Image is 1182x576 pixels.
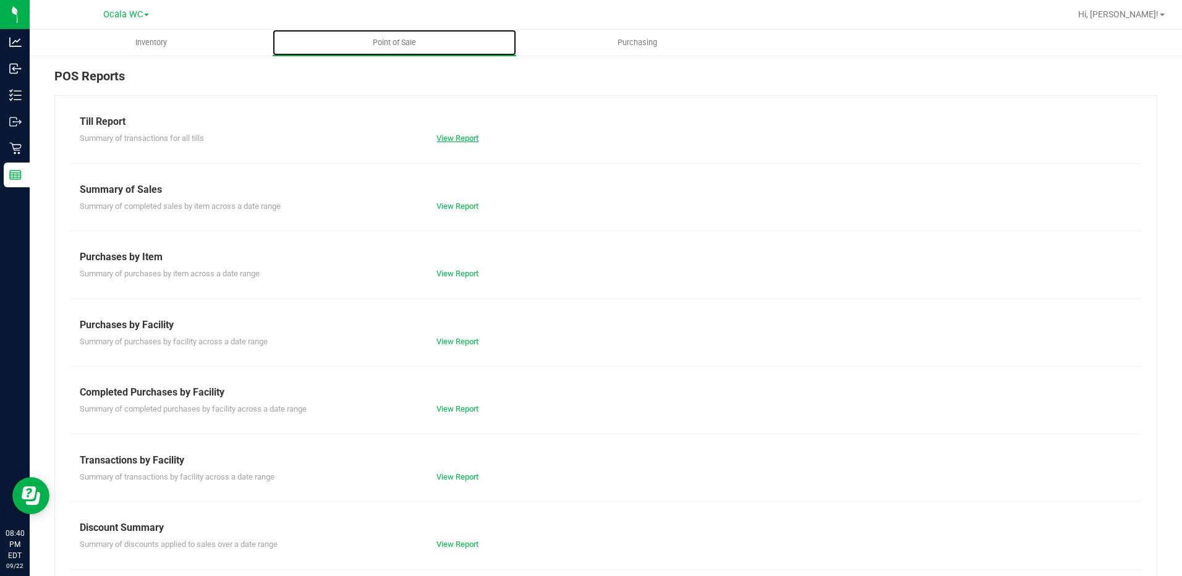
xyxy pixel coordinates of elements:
[6,528,24,561] p: 08:40 PM EDT
[80,133,204,143] span: Summary of transactions for all tills
[80,201,281,211] span: Summary of completed sales by item across a date range
[436,133,478,143] a: View Report
[80,472,274,481] span: Summary of transactions by facility across a date range
[516,30,759,56] a: Purchasing
[119,37,184,48] span: Inventory
[30,30,273,56] a: Inventory
[1078,9,1159,19] span: Hi, [PERSON_NAME]!
[80,318,1132,332] div: Purchases by Facility
[436,201,478,211] a: View Report
[9,169,22,181] inline-svg: Reports
[273,30,516,56] a: Point of Sale
[80,337,268,346] span: Summary of purchases by facility across a date range
[356,37,433,48] span: Point of Sale
[436,269,478,278] a: View Report
[601,37,674,48] span: Purchasing
[9,62,22,75] inline-svg: Inbound
[80,404,307,413] span: Summary of completed purchases by facility across a date range
[12,477,49,514] iframe: Resource center
[9,89,22,101] inline-svg: Inventory
[436,472,478,481] a: View Report
[80,453,1132,468] div: Transactions by Facility
[80,182,1132,197] div: Summary of Sales
[80,269,260,278] span: Summary of purchases by item across a date range
[436,404,478,413] a: View Report
[436,337,478,346] a: View Report
[6,561,24,570] p: 09/22
[103,9,143,20] span: Ocala WC
[80,385,1132,400] div: Completed Purchases by Facility
[54,67,1157,95] div: POS Reports
[80,520,1132,535] div: Discount Summary
[9,36,22,48] inline-svg: Analytics
[80,540,278,549] span: Summary of discounts applied to sales over a date range
[9,142,22,155] inline-svg: Retail
[9,116,22,128] inline-svg: Outbound
[436,540,478,549] a: View Report
[80,114,1132,129] div: Till Report
[80,250,1132,265] div: Purchases by Item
